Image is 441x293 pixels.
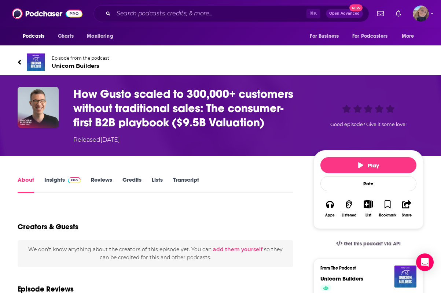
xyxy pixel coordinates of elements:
[329,12,360,15] span: Open Advanced
[18,222,78,231] h2: Creators & Guests
[18,87,59,128] img: How Gusto scaled to 300,000+ customers without traditional sales: The consumer-first B2B playbook...
[352,31,387,41] span: For Podcasters
[358,162,379,169] span: Play
[213,246,262,252] button: add them yourself
[58,31,74,41] span: Charts
[394,266,416,288] img: Unicorn Builders
[397,195,416,222] button: Share
[326,9,363,18] button: Open AdvancedNew
[365,213,371,218] div: List
[393,7,404,20] a: Show notifications dropdown
[397,29,423,43] button: open menu
[152,176,163,193] a: Lists
[305,29,348,43] button: open menu
[310,31,339,41] span: For Business
[87,31,113,41] span: Monitoring
[82,29,122,43] button: open menu
[18,29,54,43] button: open menu
[320,176,416,191] div: Rate
[306,9,320,18] span: ⌘ K
[320,275,363,282] a: Unicorn Builders
[12,7,82,21] img: Podchaser - Follow, Share and Rate Podcasts
[122,176,142,193] a: Credits
[359,195,378,222] div: Show More ButtonList
[402,31,414,41] span: More
[320,195,339,222] button: Apps
[68,177,81,183] img: Podchaser Pro
[379,213,396,218] div: Bookmark
[73,136,120,144] div: Released [DATE]
[342,213,357,218] div: Listened
[53,29,78,43] a: Charts
[378,195,397,222] button: Bookmark
[344,241,401,247] span: Get this podcast via API
[27,53,45,71] img: Unicorn Builders
[320,157,416,173] button: Play
[23,31,44,41] span: Podcasts
[339,195,359,222] button: Listened
[361,200,376,208] button: Show More Button
[93,5,369,22] div: Search podcasts, credits, & more...
[413,5,429,22] img: User Profile
[413,5,429,22] button: Show profile menu
[18,53,221,71] a: Unicorn BuildersEpisode from the podcastUnicorn Builders
[416,253,434,271] div: Open Intercom Messenger
[173,176,199,193] a: Transcript
[52,55,109,61] span: Episode from the podcast
[325,213,335,218] div: Apps
[320,266,411,271] h3: From The Podcast
[413,5,429,22] span: Logged in as jopsvig
[28,246,283,261] span: We don't know anything about the creators of this episode yet . You can so they can be credited f...
[330,122,407,127] span: Good episode? Give it some love!
[330,235,407,253] a: Get this podcast via API
[348,29,398,43] button: open menu
[18,176,34,193] a: About
[52,62,109,69] span: Unicorn Builders
[91,176,112,193] a: Reviews
[402,213,412,218] div: Share
[44,176,81,193] a: InsightsPodchaser Pro
[114,8,306,19] input: Search podcasts, credits, & more...
[349,4,363,11] span: New
[374,7,387,20] a: Show notifications dropdown
[73,87,302,130] h1: How Gusto scaled to 300,000+ customers without traditional sales: The consumer-first B2B playbook...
